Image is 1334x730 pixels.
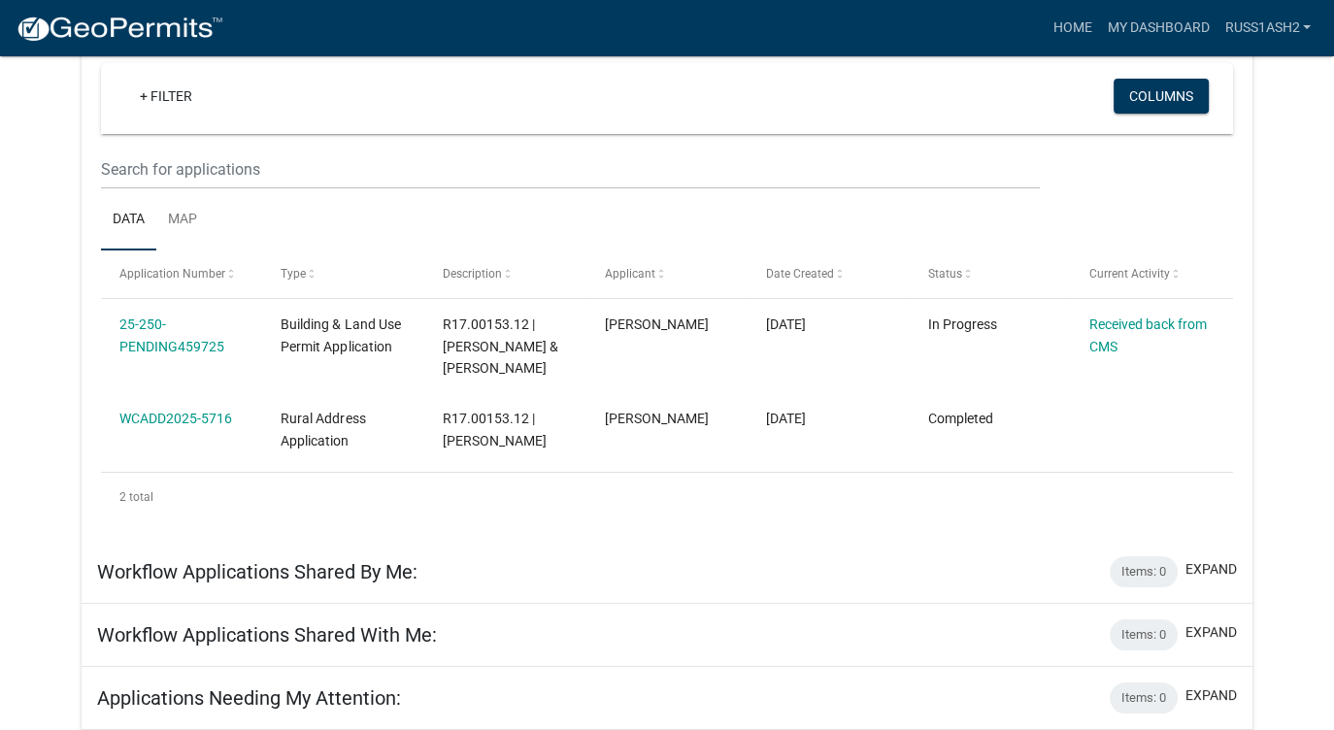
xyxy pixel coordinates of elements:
[928,267,962,281] span: Status
[262,250,424,297] datatable-header-cell: Type
[101,250,263,297] datatable-header-cell: Application Number
[101,149,1040,189] input: Search for applications
[124,79,208,114] a: + Filter
[1114,79,1209,114] button: Columns
[1110,682,1178,713] div: Items: 0
[1110,556,1178,587] div: Items: 0
[585,250,748,297] datatable-header-cell: Applicant
[605,267,655,281] span: Applicant
[101,189,156,251] a: Data
[1185,622,1237,643] button: expand
[1217,10,1318,47] a: Russ1Ash2
[766,411,806,426] span: 08/05/2025
[1185,685,1237,706] button: expand
[156,189,209,251] a: Map
[748,250,910,297] datatable-header-cell: Date Created
[97,686,401,710] h5: Applications Needing My Attention:
[119,316,224,354] a: 25-250-PENDING459725
[101,473,1234,521] div: 2 total
[443,316,558,377] span: R17.00153.12 | RUSSELL & ASHLEY RILEY
[1045,10,1099,47] a: Home
[1110,619,1178,650] div: Items: 0
[910,250,1072,297] datatable-header-cell: Status
[1089,267,1170,281] span: Current Activity
[605,316,709,332] span: Ashley Riley
[1185,559,1237,580] button: expand
[281,267,306,281] span: Type
[424,250,586,297] datatable-header-cell: Description
[97,560,417,583] h5: Workflow Applications Shared By Me:
[97,623,437,647] h5: Workflow Applications Shared With Me:
[281,316,400,354] span: Building & Land Use Permit Application
[443,411,547,448] span: R17.00153.12 | Riley, Ashley
[928,411,993,426] span: Completed
[82,28,1253,540] div: collapse
[928,316,997,332] span: In Progress
[443,267,502,281] span: Description
[281,411,365,448] span: Rural Address Application
[766,316,806,332] span: 08/05/2025
[1099,10,1217,47] a: My Dashboard
[766,267,834,281] span: Date Created
[119,267,225,281] span: Application Number
[1071,250,1233,297] datatable-header-cell: Current Activity
[1089,316,1207,354] a: Received back from CMS
[605,411,709,426] span: Ashley Riley
[119,411,232,426] a: WCADD2025-5716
